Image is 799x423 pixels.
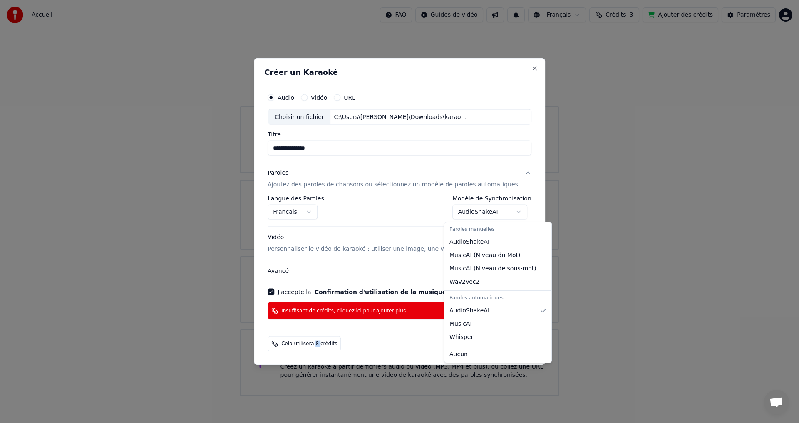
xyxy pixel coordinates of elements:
span: Wav2Vec2 [449,278,479,286]
div: Paroles manuelles [446,224,550,235]
span: Whisper [449,333,473,341]
div: Paroles automatiques [446,292,550,304]
span: MusicAI ( Niveau du Mot ) [449,251,520,260]
span: AudioShakeAI [449,307,489,315]
span: MusicAI ( Niveau de sous-mot ) [449,265,536,273]
span: AudioShakeAI [449,238,489,246]
span: MusicAI [449,320,472,328]
span: Aucun [449,350,468,359]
